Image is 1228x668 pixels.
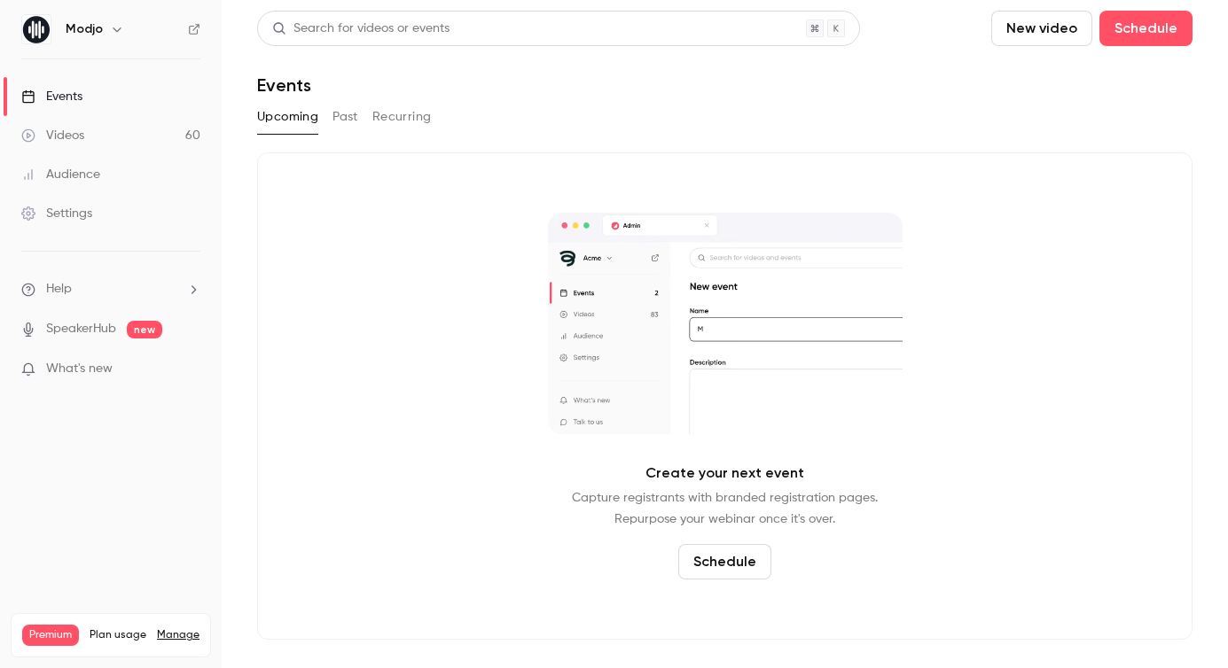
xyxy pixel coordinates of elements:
iframe: Noticeable Trigger [179,361,200,377]
li: help-dropdown-opener [21,280,200,299]
h1: Events [257,74,311,96]
button: Upcoming [257,103,318,131]
span: Help [46,280,72,299]
span: new [127,321,162,338]
p: Create your next event [645,462,804,484]
button: Recurring [372,103,432,131]
a: SpeakerHub [46,320,116,338]
span: Premium [22,625,79,646]
div: Settings [21,205,92,222]
h6: Modjo [66,20,103,38]
div: Audience [21,166,100,183]
div: Events [21,88,82,105]
a: Manage [157,628,199,642]
img: Modjo [22,15,51,43]
button: Schedule [678,544,771,579]
span: Plan usage [90,628,146,642]
div: Videos [21,127,84,144]
div: Search for videos or events [272,19,450,38]
button: Past [332,103,358,131]
p: Capture registrants with branded registration pages. Repurpose your webinar once it's over. [572,487,878,530]
button: New video [991,11,1092,46]
button: Schedule [1099,11,1193,46]
span: What's new [46,360,113,378]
